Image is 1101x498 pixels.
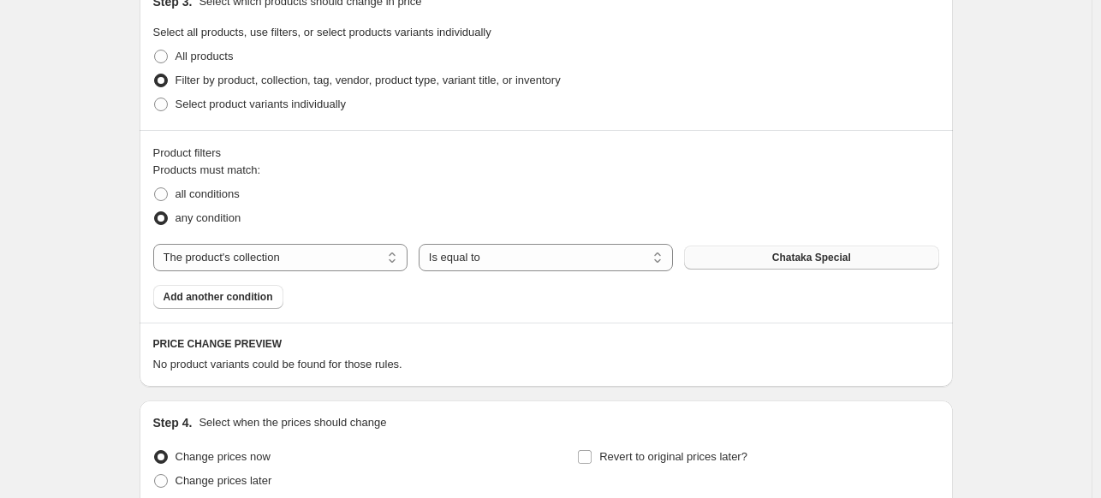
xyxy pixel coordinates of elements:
[199,414,386,431] p: Select when the prices should change
[153,414,193,431] h2: Step 4.
[153,145,939,162] div: Product filters
[684,246,938,270] button: Chataka Special
[176,474,272,487] span: Change prices later
[772,251,851,264] span: Chataka Special
[164,290,273,304] span: Add another condition
[176,450,271,463] span: Change prices now
[599,450,747,463] span: Revert to original prices later?
[153,358,402,371] span: No product variants could be found for those rules.
[153,337,939,351] h6: PRICE CHANGE PREVIEW
[176,187,240,200] span: all conditions
[153,163,261,176] span: Products must match:
[153,26,491,39] span: Select all products, use filters, or select products variants individually
[176,98,346,110] span: Select product variants individually
[153,285,283,309] button: Add another condition
[176,211,241,224] span: any condition
[176,50,234,62] span: All products
[176,74,561,86] span: Filter by product, collection, tag, vendor, product type, variant title, or inventory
